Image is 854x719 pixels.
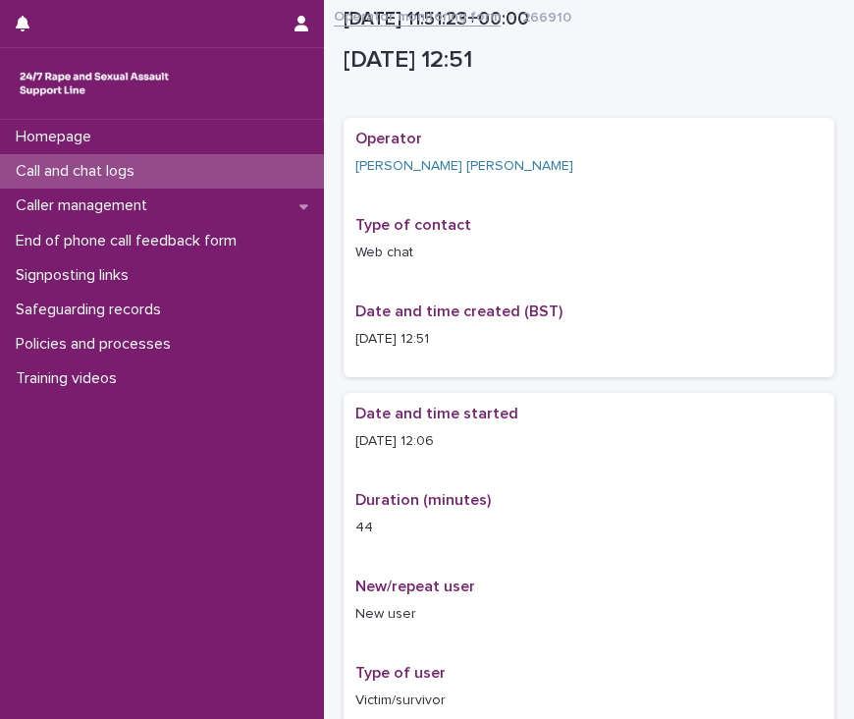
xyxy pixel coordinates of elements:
[8,128,107,146] p: Homepage
[355,217,471,233] span: Type of contact
[355,691,823,711] p: Victim/survivor
[355,492,491,508] span: Duration (minutes)
[355,243,823,263] p: Web chat
[8,162,150,181] p: Call and chat logs
[8,266,144,285] p: Signposting links
[355,131,422,146] span: Operator
[355,665,446,681] span: Type of user
[344,46,827,75] p: [DATE] 12:51
[8,196,163,215] p: Caller management
[8,232,252,250] p: End of phone call feedback form
[355,579,475,594] span: New/repeat user
[355,518,823,538] p: 44
[355,406,518,421] span: Date and time started
[355,604,823,625] p: New user
[355,156,573,177] a: [PERSON_NAME] [PERSON_NAME]
[8,369,133,388] p: Training videos
[16,64,173,103] img: rhQMoQhaT3yELyF149Cw
[334,4,501,27] a: Operator monitoring form
[355,431,823,452] p: [DATE] 12:06
[522,5,571,27] p: 266910
[8,301,177,319] p: Safeguarding records
[8,335,187,354] p: Policies and processes
[355,304,562,319] span: Date and time created (BST)
[355,329,823,350] p: [DATE] 12:51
